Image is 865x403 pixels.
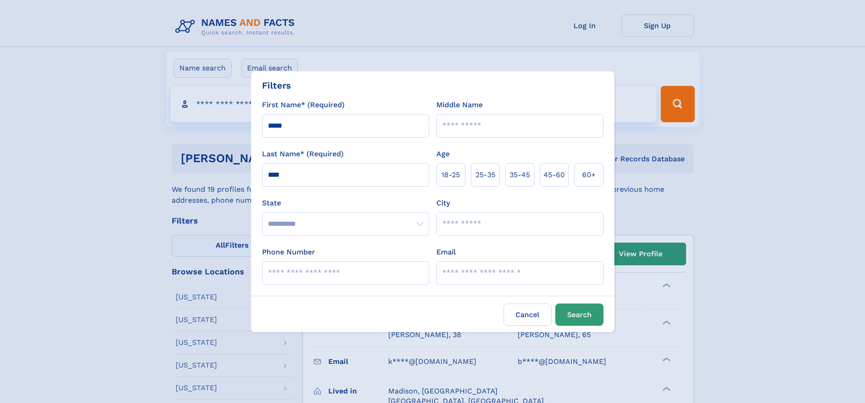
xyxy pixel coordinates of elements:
[262,100,345,110] label: First Name* (Required)
[555,303,603,326] button: Search
[436,100,483,110] label: Middle Name
[436,149,450,159] label: Age
[504,303,552,326] label: Cancel
[475,169,495,180] span: 25‑35
[509,169,530,180] span: 35‑45
[436,247,456,258] label: Email
[441,169,460,180] span: 18‑25
[262,198,429,209] label: State
[262,79,291,92] div: Filters
[544,169,565,180] span: 45‑60
[262,247,315,258] label: Phone Number
[582,169,596,180] span: 60+
[436,198,450,209] label: City
[262,149,344,159] label: Last Name* (Required)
